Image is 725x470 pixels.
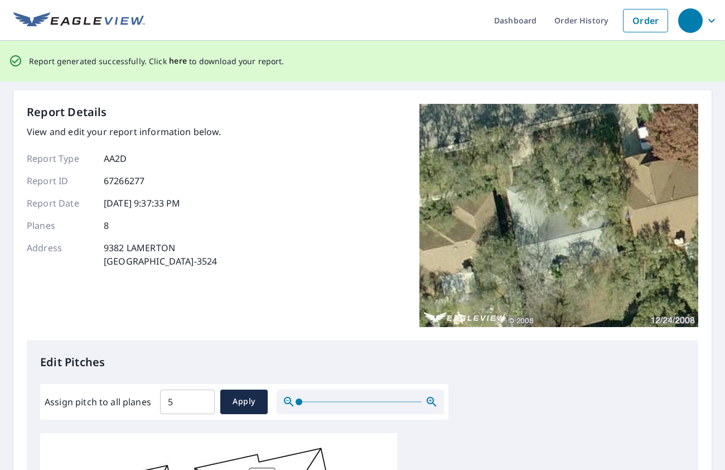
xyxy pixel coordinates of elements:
p: Planes [27,219,94,232]
button: Apply [220,390,268,414]
p: Report Type [27,152,94,165]
p: Report generated successfully. Click to download your report. [29,54,284,68]
p: [DATE] 9:37:33 PM [104,196,181,210]
label: Assign pitch to all planes [45,395,151,409]
button: here [169,54,187,68]
img: EV Logo [13,12,145,29]
input: 00.0 [160,386,215,418]
p: 8 [104,219,109,232]
p: Edit Pitches [40,354,685,371]
span: Apply [229,395,259,409]
a: Order [623,9,668,32]
img: Top image [419,104,698,327]
p: Report ID [27,174,94,188]
p: AA2D [104,152,127,165]
p: Report Details [27,104,107,121]
p: Report Date [27,196,94,210]
p: 67266277 [104,174,144,188]
p: 9382 LAMERTON [GEOGRAPHIC_DATA]-3524 [104,241,217,268]
p: Address [27,241,94,268]
p: View and edit your report information below. [27,125,221,138]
